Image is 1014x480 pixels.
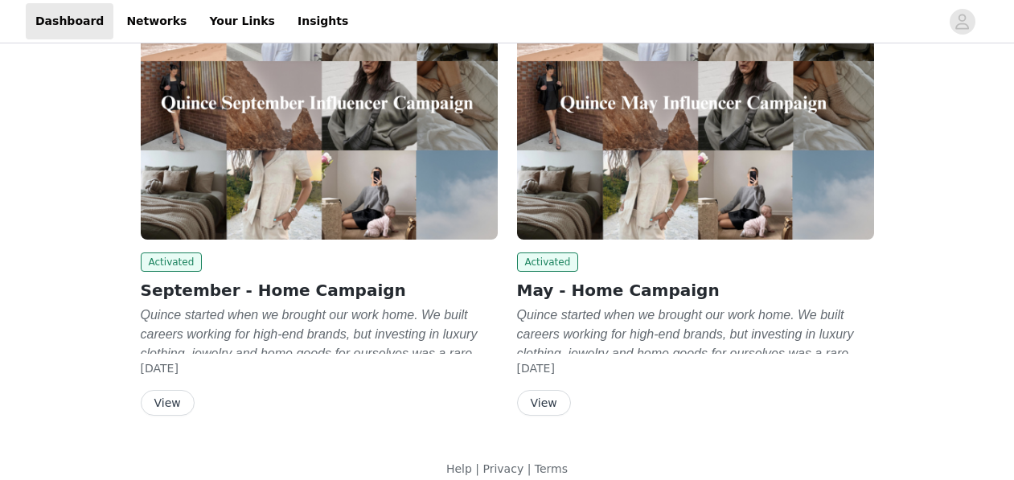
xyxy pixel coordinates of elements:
[288,3,358,39] a: Insights
[517,252,579,272] span: Activated
[26,3,113,39] a: Dashboard
[517,397,571,409] a: View
[446,462,472,475] a: Help
[475,462,479,475] span: |
[117,3,196,39] a: Networks
[517,362,555,375] span: [DATE]
[141,397,195,409] a: View
[199,3,285,39] a: Your Links
[528,462,532,475] span: |
[141,278,498,302] h2: September - Home Campaign
[954,9,970,35] div: avatar
[141,308,483,418] em: Quince started when we brought our work home. We built careers working for high-end brands, but i...
[535,462,568,475] a: Terms
[141,362,179,375] span: [DATE]
[141,252,203,272] span: Activated
[517,390,571,416] button: View
[141,390,195,416] button: View
[517,308,860,418] em: Quince started when we brought our work home. We built careers working for high-end brands, but i...
[517,278,874,302] h2: May - Home Campaign
[482,462,523,475] a: Privacy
